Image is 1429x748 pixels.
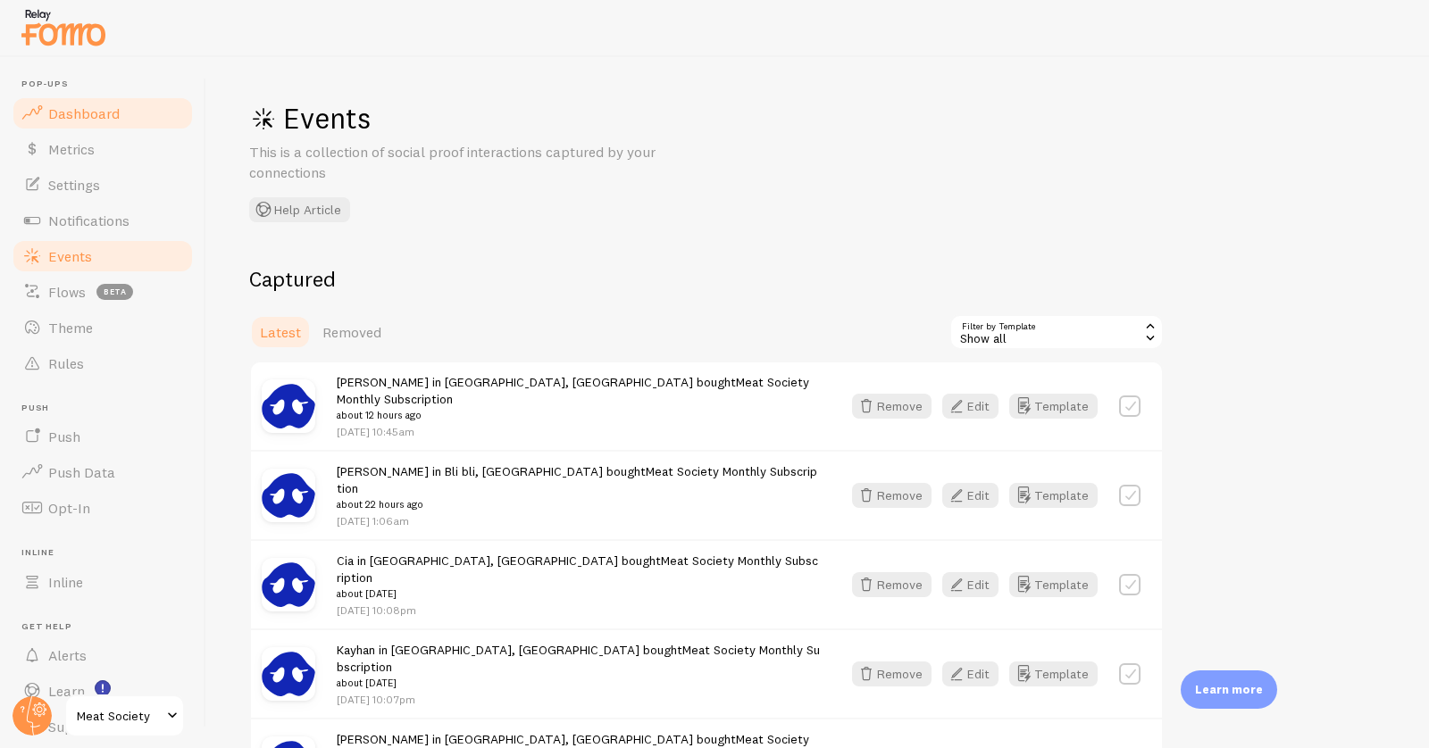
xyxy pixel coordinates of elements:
span: Push [48,428,80,445]
img: Path212_1.svg [262,469,315,522]
img: Path212_1.svg [262,379,315,433]
small: about 12 hours ago [337,407,820,423]
h1: Events [249,100,785,137]
a: Events [11,238,195,274]
small: about [DATE] [337,586,820,602]
span: Get Help [21,621,195,633]
span: Notifications [48,212,130,229]
a: Theme [11,310,195,345]
span: Dashboard [48,104,120,122]
a: Meat Society Monthly Subscription [337,374,809,407]
span: Inline [21,547,195,559]
a: Edit [942,394,1009,419]
p: [DATE] 10:45am [337,424,820,439]
span: Events [48,247,92,265]
button: Remove [852,483,932,508]
span: Learn [48,682,85,700]
a: Meat Society Monthly Subscription [337,642,820,675]
span: [PERSON_NAME] in Bli bli, [GEOGRAPHIC_DATA] bought [337,463,820,513]
span: Inline [48,573,83,591]
a: Alerts [11,637,195,673]
img: Path212_1.svg [262,647,315,701]
span: Settings [48,176,100,194]
button: Template [1009,483,1098,508]
svg: <p>Watch New Feature Tutorials!</p> [95,680,111,696]
p: [DATE] 10:07pm [337,692,820,707]
span: beta [96,284,133,300]
span: Opt-In [48,499,90,517]
a: Flows beta [11,274,195,310]
button: Remove [852,572,932,597]
span: Meat Society [77,705,162,727]
a: Meat Society Monthly Subscription [337,463,817,496]
span: [PERSON_NAME] in [GEOGRAPHIC_DATA], [GEOGRAPHIC_DATA] bought [337,374,820,424]
div: Learn more [1181,670,1277,709]
div: Show all [949,314,1164,350]
a: Opt-In [11,490,195,526]
a: Settings [11,167,195,203]
a: Edit [942,572,1009,597]
span: Cia in [GEOGRAPHIC_DATA], [GEOGRAPHIC_DATA] bought [337,553,820,603]
button: Remove [852,394,932,419]
p: [DATE] 1:06am [337,513,820,528]
button: Template [1009,661,1098,686]
span: Push Data [48,463,115,481]
span: Flows [48,283,86,301]
span: Kayhan in [GEOGRAPHIC_DATA], [GEOGRAPHIC_DATA] bought [337,642,820,692]
small: about [DATE] [337,675,820,691]
button: Edit [942,572,999,597]
button: Template [1009,394,1098,419]
p: Learn more [1195,681,1263,698]
img: fomo-relay-logo-orange.svg [19,4,108,50]
a: Dashboard [11,96,195,131]
a: Edit [942,661,1009,686]
span: Theme [48,319,93,337]
a: Learn [11,673,195,709]
a: Inline [11,564,195,600]
small: about 22 hours ago [337,496,820,512]
button: Template [1009,572,1098,597]
a: Notifications [11,203,195,238]
img: Path212_1.svg [262,558,315,611]
span: Removed [322,323,381,341]
button: Edit [942,394,999,419]
button: Edit [942,661,999,686]
button: Edit [942,483,999,508]
span: Pop-ups [21,79,195,90]
a: Meat Society [64,694,185,737]
a: Metrics [11,131,195,167]
a: Removed [312,314,392,350]
span: Alerts [48,646,87,664]
span: Metrics [48,140,95,158]
button: Help Article [249,197,350,222]
a: Edit [942,483,1009,508]
p: [DATE] 10:08pm [337,603,820,618]
h2: Captured [249,265,1164,293]
a: Meat Society Monthly Subscription [337,553,818,586]
a: Rules [11,345,195,381]
a: Push Data [11,454,195,490]
span: Push [21,403,195,414]
span: Rules [48,354,84,372]
a: Latest [249,314,312,350]
a: Push [11,419,195,454]
span: Latest [260,323,301,341]
p: This is a collection of social proof interactions captured by your connections [249,142,678,183]
button: Remove [852,661,932,686]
